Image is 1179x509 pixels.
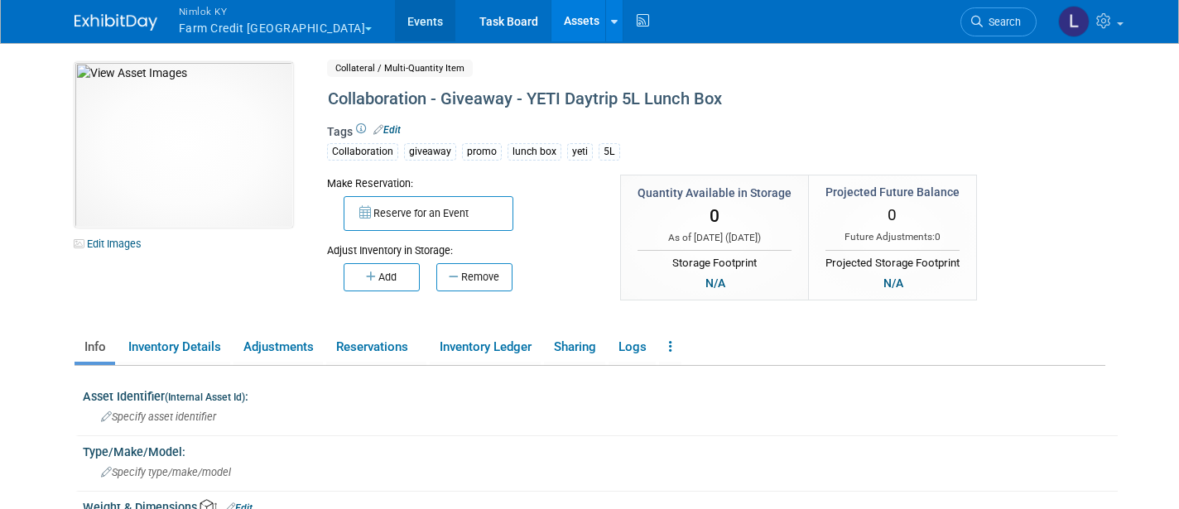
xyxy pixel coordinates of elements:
div: Tags [327,123,1006,171]
a: Info [75,333,115,362]
div: Future Adjustments: [825,230,960,244]
div: Storage Footprint [638,250,792,271]
div: As of [DATE] ( ) [638,231,792,245]
div: Type/Make/Model: [83,439,1118,460]
div: Quantity Available in Storage [638,185,792,201]
a: Adjustments [233,333,323,362]
span: Nimlok KY [179,2,373,20]
a: Search [960,7,1037,36]
a: Edit Images [75,233,148,254]
a: Logs [609,333,656,362]
span: 0 [935,231,941,242]
a: Reservations [326,333,426,362]
div: promo [462,143,502,161]
div: Collaboration [327,143,398,161]
div: yeti [567,143,593,161]
span: Collateral / Multi-Quantity Item [327,60,473,77]
span: 0 [710,206,719,226]
div: Projected Future Balance [825,184,960,200]
div: Adjust Inventory in Storage: [327,231,595,258]
div: giveaway [404,143,456,161]
img: ExhibitDay [75,14,157,31]
div: Collaboration - Giveaway - YETI Daytrip 5L Lunch Box [322,84,1006,114]
img: Luc Schaefer [1058,6,1090,37]
a: Sharing [544,333,605,362]
div: Asset Identifier : [83,384,1118,405]
div: Make Reservation: [327,175,595,191]
button: Add [344,263,420,291]
img: View Asset Images [75,62,293,228]
span: [DATE] [729,232,758,243]
span: 0 [888,205,897,224]
button: Reserve for an Event [344,196,513,231]
a: Inventory Ledger [430,333,541,362]
a: Inventory Details [118,333,230,362]
a: Edit [373,124,401,136]
span: Specify type/make/model [101,466,231,478]
div: N/A [878,274,908,292]
div: Projected Storage Footprint [825,250,960,271]
div: N/A [700,274,730,292]
div: 5L [599,143,620,161]
button: Remove [436,263,513,291]
span: Specify asset identifier [101,411,216,423]
small: (Internal Asset Id) [165,391,245,403]
span: Search [983,16,1021,28]
div: lunch box [508,143,561,161]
